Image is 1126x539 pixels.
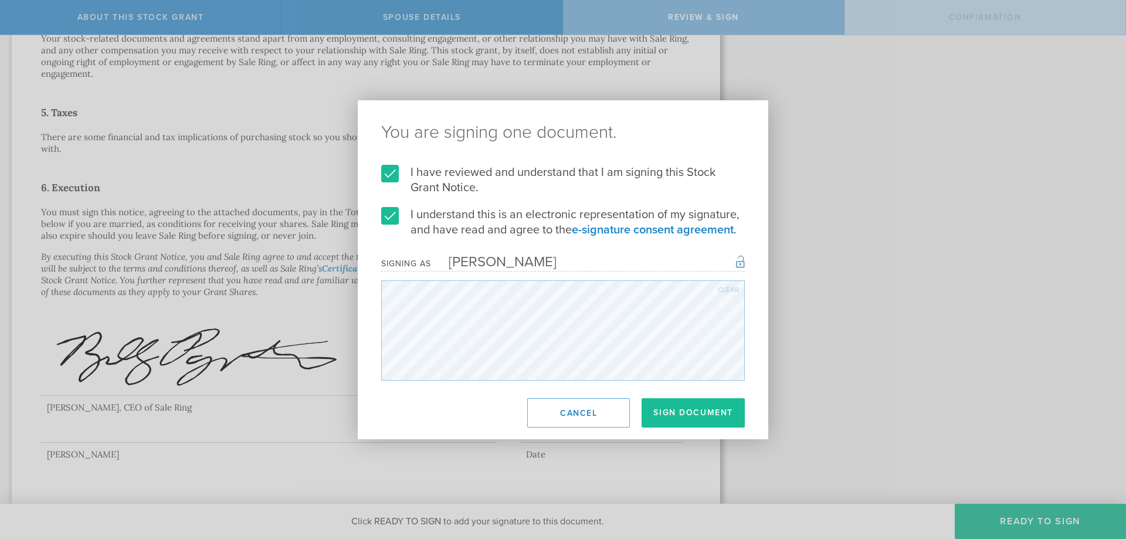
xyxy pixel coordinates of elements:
[1067,448,1126,504] iframe: Chat Widget
[381,259,431,269] div: Signing as
[642,398,745,428] button: Sign Document
[431,253,557,270] div: [PERSON_NAME]
[381,124,745,141] ng-pluralize: You are signing one document.
[381,165,745,195] label: I have reviewed and understand that I am signing this Stock Grant Notice.
[527,398,630,428] button: Cancel
[381,207,745,238] label: I understand this is an electronic representation of my signature, and have read and agree to the .
[572,223,734,237] a: e-signature consent agreement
